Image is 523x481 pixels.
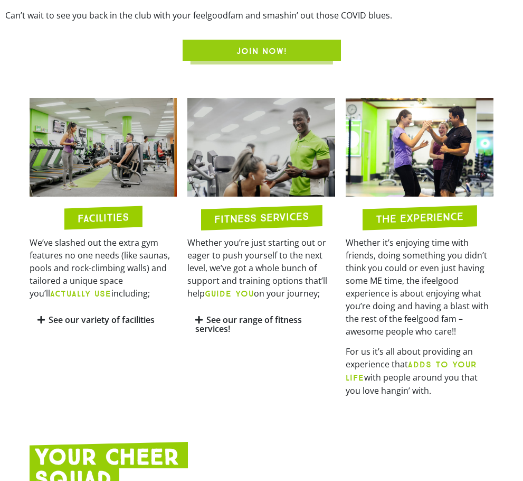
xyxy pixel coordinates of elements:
a: See our variety of facilities [49,314,155,326]
b: ADDS TO YOUR LIFE [346,359,477,383]
h2: THE EXPERIENCE [376,211,463,225]
a: JOIN NOW! [183,40,341,61]
div: See our range of fitness services! [187,308,335,341]
p: Whether it’s enjoying time with friends, doing something you didn’t think you could or even just ... [346,236,493,338]
p: For us it’s all about providing an experience that with people around you that you love hangin’ w... [346,345,493,397]
p: Whether you’re just starting out or eager to push yourself to the next level, we’ve got a whole b... [187,236,335,300]
b: ACTUALLY USE [50,289,111,299]
span: JOIN NOW! [236,45,287,58]
h2: FACILITIES [78,211,129,224]
p: Can’t wait to see you back in the club with your feelgoodfam and smashin’ out those COVID blues. [5,9,518,22]
h2: FITNESS SERVICES [214,211,309,225]
a: See our range of fitness services! [195,314,302,335]
p: We’ve slashed out the extra gym features no one needs (like saunas, pools and rock-climbing walls... [30,236,177,300]
b: GUIDE YOU [205,289,254,299]
div: See our variety of facilities [30,308,177,332]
